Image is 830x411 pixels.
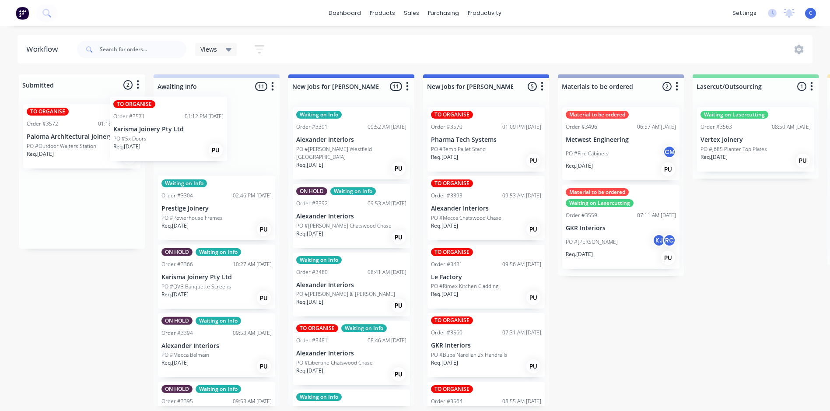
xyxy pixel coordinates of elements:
div: sales [399,7,424,20]
div: products [365,7,399,20]
div: Workflow [26,44,62,55]
input: Search for orders... [100,41,186,58]
input: Enter column name… [427,82,513,91]
span: 2 [123,80,133,89]
span: 11 [255,82,267,91]
input: Enter column name… [292,82,378,91]
span: 5 [528,82,537,91]
input: Enter column name… [158,82,244,91]
span: C [809,9,812,17]
img: Factory [16,7,29,20]
span: 11 [390,82,402,91]
span: 1 [797,82,806,91]
div: Submitted [21,81,54,90]
div: purchasing [424,7,463,20]
div: productivity [463,7,506,20]
a: dashboard [324,7,365,20]
div: settings [728,7,761,20]
span: 2 [662,82,672,91]
input: Enter column name… [697,82,783,91]
input: Enter column name… [562,82,648,91]
span: Views [200,45,217,54]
